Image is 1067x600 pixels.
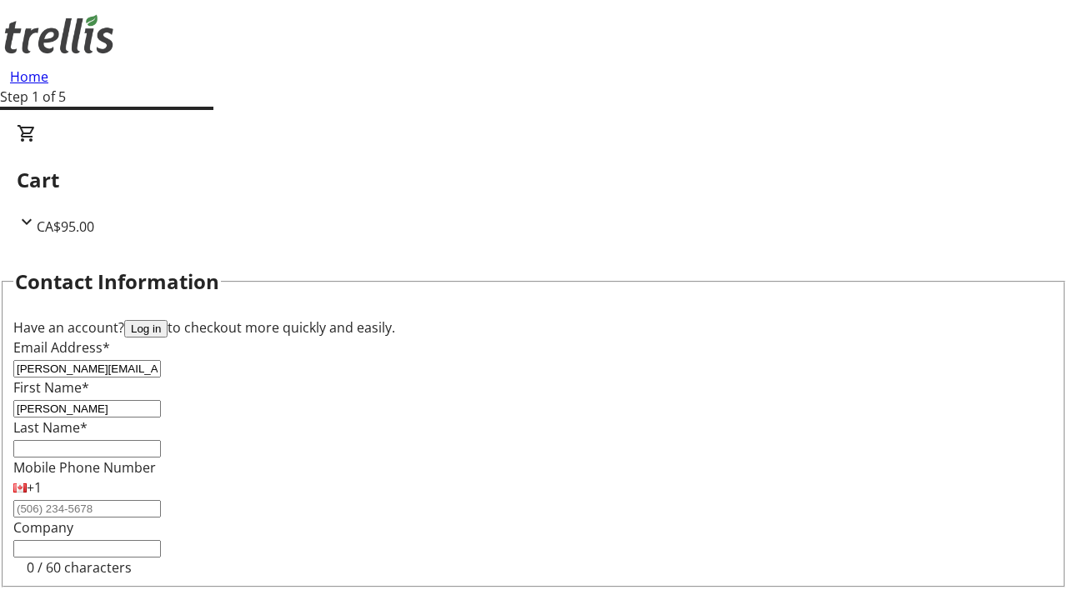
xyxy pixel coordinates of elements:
h2: Contact Information [15,267,219,297]
label: First Name* [13,378,89,397]
label: Last Name* [13,418,88,437]
label: Company [13,518,73,537]
div: CartCA$95.00 [17,123,1050,237]
tr-character-limit: 0 / 60 characters [27,558,132,577]
button: Log in [124,320,168,337]
h2: Cart [17,165,1050,195]
div: Have an account? to checkout more quickly and easily. [13,317,1054,337]
span: CA$95.00 [37,217,94,236]
label: Mobile Phone Number [13,458,156,477]
label: Email Address* [13,338,110,357]
input: (506) 234-5678 [13,500,161,517]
